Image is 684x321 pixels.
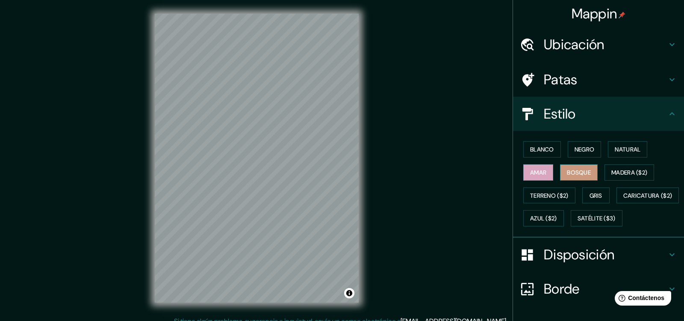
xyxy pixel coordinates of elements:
font: Madera ($2) [611,169,647,176]
button: Madera ($2) [604,164,654,181]
button: Natural [608,141,647,158]
div: Ubicación [513,27,684,62]
div: Borde [513,272,684,306]
div: Estilo [513,97,684,131]
font: Azul ($2) [530,215,557,223]
button: Amar [523,164,553,181]
iframe: Lanzador de widgets de ayuda [608,288,675,312]
button: Gris [582,187,610,204]
font: Satélite ($3) [578,215,616,223]
button: Caricatura ($2) [616,187,679,204]
button: Azul ($2) [523,210,564,226]
canvas: Mapa [155,14,359,303]
font: Amar [530,169,546,176]
font: Blanco [530,146,554,153]
font: Natural [615,146,640,153]
font: Ubicación [544,36,604,53]
font: Patas [544,71,578,89]
button: Terreno ($2) [523,187,575,204]
font: Caricatura ($2) [623,192,672,199]
div: Patas [513,62,684,97]
button: Negro [568,141,601,158]
img: pin-icon.png [619,12,625,18]
button: Bosque [560,164,598,181]
font: Mappin [572,5,617,23]
font: Bosque [567,169,591,176]
font: Terreno ($2) [530,192,569,199]
div: Disposición [513,238,684,272]
button: Blanco [523,141,561,158]
font: Disposición [544,246,614,264]
font: Negro [575,146,595,153]
font: Gris [590,192,602,199]
button: Activar o desactivar atribución [344,288,354,298]
font: Estilo [544,105,576,123]
font: Borde [544,280,580,298]
button: Satélite ($3) [571,210,622,226]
